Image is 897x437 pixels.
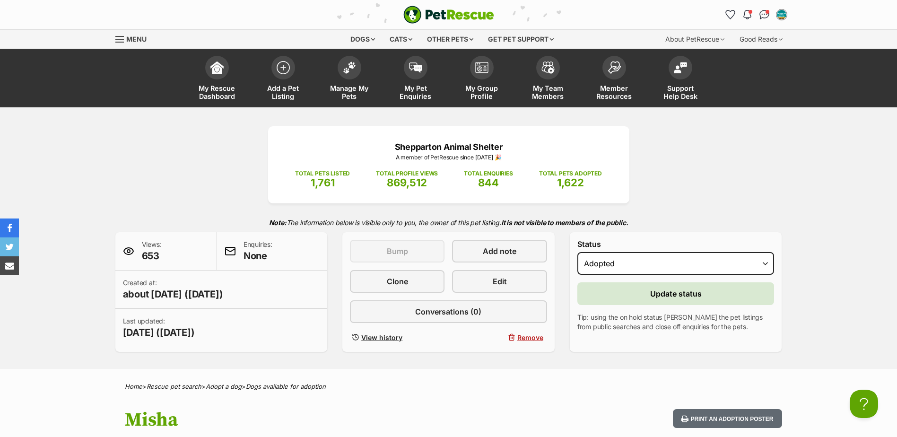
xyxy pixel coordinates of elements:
button: My account [774,7,789,22]
strong: It is not visible to members of the public. [501,218,628,227]
span: Remove [517,332,543,342]
button: Update status [577,282,775,305]
div: Other pets [420,30,480,49]
iframe: Help Scout Beacon - Open [850,390,878,418]
a: Menu [115,30,153,47]
button: Bump [350,240,444,262]
p: A member of PetRescue since [DATE] 🎉 [282,153,615,162]
span: View history [361,332,402,342]
button: Remove [452,331,547,344]
span: Clone [387,276,408,287]
a: Conversations (0) [350,300,547,323]
div: > > > [101,383,796,390]
div: Get pet support [481,30,560,49]
img: manage-my-pets-icon-02211641906a0b7f246fdf0571729dbe1e7629f14944591b6c1af311fb30b64b.svg [343,61,356,74]
span: Add note [483,245,516,257]
span: Conversations (0) [415,306,481,317]
strong: Note: [269,218,287,227]
div: Good Reads [733,30,789,49]
img: Tameka Saville profile pic [777,10,786,19]
span: Manage My Pets [328,84,371,100]
p: Enquiries: [244,240,272,262]
span: My Team Members [527,84,569,100]
span: Update status [650,288,702,299]
span: My Group Profile [461,84,503,100]
p: Views: [142,240,162,262]
img: dashboard-icon-eb2f2d2d3e046f16d808141f083e7271f6b2e854fb5c12c21221c1fb7104beca.svg [210,61,224,74]
p: TOTAL PETS LISTED [295,169,350,178]
a: Adopt a dog [206,383,242,390]
img: help-desk-icon-fdf02630f3aa405de69fd3d07c3f3aa587a6932b1a1747fa1d2bba05be0121f9.svg [674,62,687,73]
span: 1,622 [557,176,584,189]
span: Add a Pet Listing [262,84,305,100]
p: Shepparton Animal Shelter [282,140,615,153]
span: My Rescue Dashboard [196,84,238,100]
span: My Pet Enquiries [394,84,437,100]
p: The information below is visible only to you, the owner of this pet listing. [115,213,782,232]
img: member-resources-icon-8e73f808a243e03378d46382f2149f9095a855e16c252ad45f914b54edf8863c.svg [608,61,621,74]
a: My Rescue Dashboard [184,51,250,107]
p: Created at: [123,278,223,301]
a: View history [350,331,444,344]
div: About PetRescue [659,30,731,49]
a: Rescue pet search [147,383,201,390]
span: None [244,249,272,262]
label: Status [577,240,775,248]
img: add-pet-listing-icon-0afa8454b4691262ce3f59096e99ab1cd57d4a30225e0717b998d2c9b9846f56.svg [277,61,290,74]
img: team-members-icon-5396bd8760b3fe7c0b43da4ab00e1e3bb1a5d9ba89233759b79545d2d3fc5d0d.svg [541,61,555,74]
span: 653 [142,249,162,262]
p: TOTAL PROFILE VIEWS [376,169,438,178]
img: notifications-46538b983faf8c2785f20acdc204bb7945ddae34d4c08c2a6579f10ce5e182be.svg [743,10,751,19]
a: Conversations [757,7,772,22]
button: Notifications [740,7,755,22]
p: Last updated: [123,316,195,339]
div: Dogs [344,30,382,49]
a: My Pet Enquiries [383,51,449,107]
a: Home [125,383,142,390]
div: Cats [383,30,419,49]
a: Add a Pet Listing [250,51,316,107]
a: Edit [452,270,547,293]
a: Support Help Desk [647,51,714,107]
span: 844 [478,176,499,189]
span: Edit [493,276,507,287]
span: 1,761 [311,176,335,189]
p: Tip: using the on hold status [PERSON_NAME] the pet listings from public searches and close off e... [577,313,775,332]
p: TOTAL PETS ADOPTED [539,169,602,178]
img: logo-e224e6f780fb5917bec1dbf3a21bbac754714ae5b6737aabdf751b685950b380.svg [403,6,494,24]
a: Dogs available for adoption [246,383,326,390]
ul: Account quick links [723,7,789,22]
img: chat-41dd97257d64d25036548639549fe6c8038ab92f7586957e7f3b1b290dea8141.svg [759,10,769,19]
p: TOTAL ENQUIRIES [464,169,513,178]
button: Print an adoption poster [673,409,782,428]
span: about [DATE] ([DATE]) [123,288,223,301]
span: Bump [387,245,408,257]
a: My Group Profile [449,51,515,107]
span: 869,512 [387,176,427,189]
img: pet-enquiries-icon-7e3ad2cf08bfb03b45e93fb7055b45f3efa6380592205ae92323e6603595dc1f.svg [409,62,422,73]
a: Favourites [723,7,738,22]
a: Member Resources [581,51,647,107]
a: PetRescue [403,6,494,24]
span: Support Help Desk [659,84,702,100]
a: Manage My Pets [316,51,383,107]
a: Clone [350,270,444,293]
a: My Team Members [515,51,581,107]
span: [DATE] ([DATE]) [123,326,195,339]
span: Member Resources [593,84,636,100]
span: Menu [126,35,147,43]
a: Add note [452,240,547,262]
img: group-profile-icon-3fa3cf56718a62981997c0bc7e787c4b2cf8bcc04b72c1350f741eb67cf2f40e.svg [475,62,488,73]
h1: Misha [125,409,525,431]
